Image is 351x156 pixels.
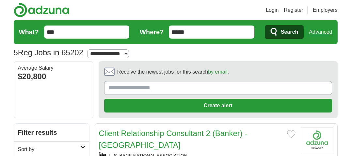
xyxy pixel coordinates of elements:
a: Employers [313,6,338,14]
a: by email [208,69,228,75]
h2: Filter results [14,124,89,141]
label: What? [19,27,39,37]
img: Adzuna logo [14,3,69,17]
button: Add to favorite jobs [287,130,295,138]
h1: Reg Jobs in 65202 [14,48,84,57]
a: Client Relationship Consultant 2 (Banker) - [GEOGRAPHIC_DATA] [99,129,247,149]
img: Company logo [301,128,333,152]
a: Advanced [309,26,332,39]
button: Search [265,25,304,39]
div: Average Salary [18,65,89,71]
button: Create alert [104,99,332,113]
span: 5 [14,47,18,59]
div: $20,800 [18,71,89,82]
a: Register [284,6,303,14]
h2: Sort by [18,146,80,153]
span: Receive the newest jobs for this search : [117,68,229,76]
label: Where? [140,27,164,37]
a: Login [266,6,279,14]
span: Search [281,26,298,39]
